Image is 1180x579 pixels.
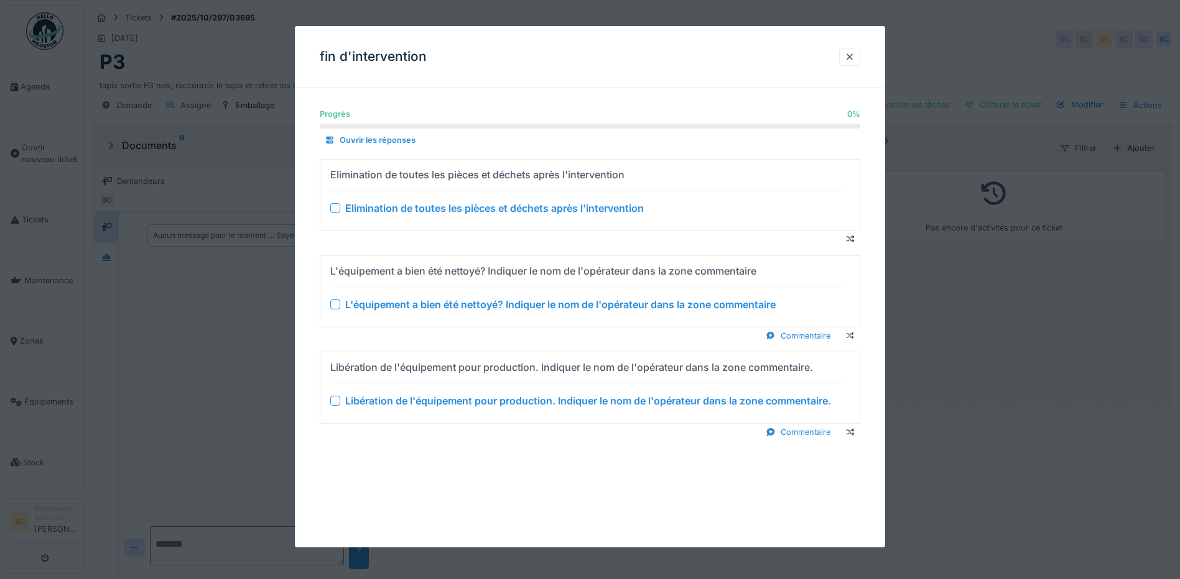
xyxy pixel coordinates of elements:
[330,263,756,278] div: L'équipement a bien été nettoyé? Indiquer le nom de l'opérateur dans la zone commentaire
[330,167,625,182] div: Elimination de toutes les pièces et déchets après l'intervention
[761,424,835,440] div: Commentaire
[320,124,860,129] progress: 0 %
[325,165,855,226] summary: Elimination de toutes les pièces et déchets après l'intervention Elimination de toutes les pièces...
[320,132,420,148] div: Ouvrir les réponses
[847,108,860,120] div: 0 %
[325,357,855,418] summary: Libération de l'équipement pour production. Indiquer le nom de l'opérateur dans la zone commentai...
[320,49,427,65] h3: fin d'intervention
[330,360,813,375] div: Libération de l'équipement pour production. Indiquer le nom de l'opérateur dans la zone commentaire.
[345,297,776,312] div: L'équipement a bien été nettoyé? Indiquer le nom de l'opérateur dans la zone commentaire
[761,327,835,344] div: Commentaire
[320,108,350,120] div: Progrès
[345,393,831,408] div: Libération de l'équipement pour production. Indiquer le nom de l'opérateur dans la zone commentaire.
[345,201,644,216] div: Elimination de toutes les pièces et déchets après l'intervention
[325,261,855,322] summary: L'équipement a bien été nettoyé? Indiquer le nom de l'opérateur dans la zone commentaire L'équipe...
